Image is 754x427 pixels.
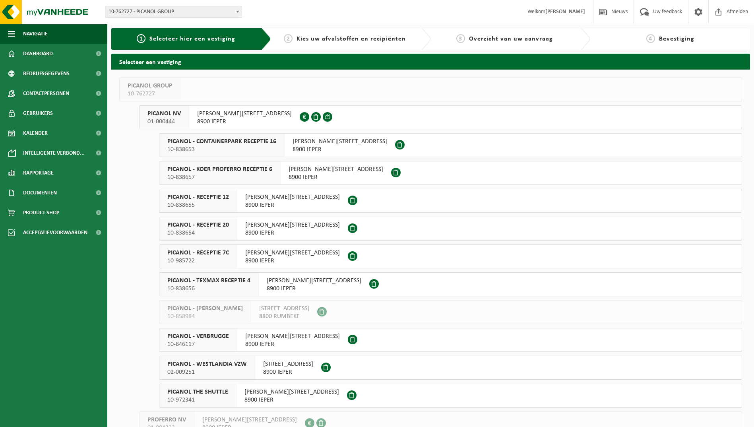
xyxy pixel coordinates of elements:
span: [PERSON_NAME][STREET_ADDRESS] [244,388,339,396]
span: [STREET_ADDRESS] [259,305,309,312]
h2: Selecteer een vestiging [111,54,750,69]
span: Acceptatievoorwaarden [23,223,87,243]
span: [PERSON_NAME][STREET_ADDRESS] [245,193,340,201]
span: 8900 IEPER [245,257,340,265]
span: Rapportage [23,163,54,183]
span: 1 [137,34,145,43]
button: PICANOL - KOER PROFERRO RECEPTIE 6 10-838657 [PERSON_NAME][STREET_ADDRESS]8900 IEPER [159,161,742,185]
span: 10-762727 [128,90,173,98]
span: 10-838655 [167,201,229,209]
span: Kalender [23,123,48,143]
span: PROFERRO NV [147,416,186,424]
span: 10-846117 [167,340,229,348]
span: Overzicht van uw aanvraag [469,36,553,42]
span: [PERSON_NAME][STREET_ADDRESS] [202,416,297,424]
button: PICANOL - RECEPTIE 12 10-838655 [PERSON_NAME][STREET_ADDRESS]8900 IEPER [159,189,742,213]
span: 8900 IEPER [293,146,387,153]
span: PICANOL - RECEPTIE 7C [167,249,229,257]
span: [PERSON_NAME][STREET_ADDRESS] [245,249,340,257]
span: Documenten [23,183,57,203]
span: PICANOL NV [147,110,181,118]
button: PICANOL - TEXMAX RECEPTIE 4 10-838656 [PERSON_NAME][STREET_ADDRESS]8900 IEPER [159,272,742,296]
span: 4 [646,34,655,43]
span: 3 [456,34,465,43]
span: [PERSON_NAME][STREET_ADDRESS] [245,221,340,229]
span: 10-985722 [167,257,229,265]
span: Intelligente verbond... [23,143,85,163]
span: Kies uw afvalstoffen en recipiënten [297,36,406,42]
span: PICANOL - RECEPTIE 20 [167,221,229,229]
span: [PERSON_NAME][STREET_ADDRESS] [245,332,340,340]
span: 10-838653 [167,146,276,153]
span: [PERSON_NAME][STREET_ADDRESS] [197,110,292,118]
span: PICANOL - [PERSON_NAME] [167,305,243,312]
span: 8900 IEPER [263,368,313,376]
span: 10-858984 [167,312,243,320]
span: 02-009251 [167,368,247,376]
span: 10-972341 [167,396,228,404]
span: Bevestiging [659,36,694,42]
span: [PERSON_NAME][STREET_ADDRESS] [293,138,387,146]
span: 8900 IEPER [197,118,292,126]
span: 8900 IEPER [245,340,340,348]
span: Dashboard [23,44,53,64]
span: 8800 RUMBEKE [259,312,309,320]
span: 01-000444 [147,118,181,126]
span: Selecteer hier een vestiging [149,36,235,42]
span: Navigatie [23,24,48,44]
button: PICANOL - RECEPTIE 20 10-838654 [PERSON_NAME][STREET_ADDRESS]8900 IEPER [159,217,742,241]
span: 8900 IEPER [289,173,383,181]
span: [PERSON_NAME][STREET_ADDRESS] [289,165,383,173]
span: PICANOL - RECEPTIE 12 [167,193,229,201]
span: 8900 IEPER [267,285,361,293]
span: 2 [284,34,293,43]
button: PICANOL - RECEPTIE 7C 10-985722 [PERSON_NAME][STREET_ADDRESS]8900 IEPER [159,245,742,268]
span: Product Shop [23,203,59,223]
button: PICANOL NV 01-000444 [PERSON_NAME][STREET_ADDRESS]8900 IEPER [139,105,742,129]
span: PICANOL - TEXMAX RECEPTIE 4 [167,277,250,285]
span: 10-762727 - PICANOL GROUP [105,6,242,17]
span: PICANOL THE SHUTTLE [167,388,228,396]
button: PICANOL - CONTAINERPARK RECEPTIE 16 10-838653 [PERSON_NAME][STREET_ADDRESS]8900 IEPER [159,133,742,157]
span: [STREET_ADDRESS] [263,360,313,368]
span: 8900 IEPER [245,201,340,209]
span: Bedrijfsgegevens [23,64,70,83]
span: 10-838656 [167,285,250,293]
button: PICANOL THE SHUTTLE 10-972341 [PERSON_NAME][STREET_ADDRESS]8900 IEPER [159,384,742,408]
span: PICANOL - VERBRUGGE [167,332,229,340]
span: PICANOL - KOER PROFERRO RECEPTIE 6 [167,165,272,173]
span: 10-838654 [167,229,229,237]
span: PICANOL - CONTAINERPARK RECEPTIE 16 [167,138,276,146]
span: Contactpersonen [23,83,69,103]
span: 10-838657 [167,173,272,181]
span: [PERSON_NAME][STREET_ADDRESS] [267,277,361,285]
span: 10-762727 - PICANOL GROUP [105,6,242,18]
button: PICANOL - VERBRUGGE 10-846117 [PERSON_NAME][STREET_ADDRESS]8900 IEPER [159,328,742,352]
span: PICANOL GROUP [128,82,173,90]
button: PICANOL - WESTLANDIA VZW 02-009251 [STREET_ADDRESS]8900 IEPER [159,356,742,380]
span: 8900 IEPER [244,396,339,404]
span: PICANOL - WESTLANDIA VZW [167,360,247,368]
span: 8900 IEPER [245,229,340,237]
strong: [PERSON_NAME] [545,9,585,15]
span: Gebruikers [23,103,53,123]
